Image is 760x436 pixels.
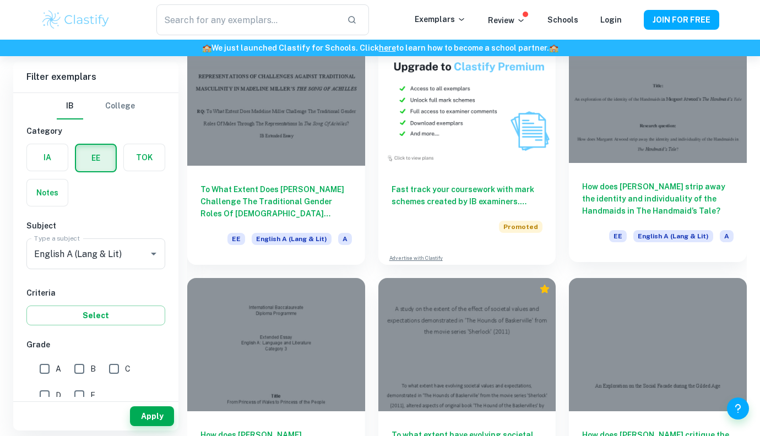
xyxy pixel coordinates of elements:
h6: Fast track your coursework with mark schemes created by IB examiners. Upgrade now [392,183,543,208]
span: Promoted [499,221,542,233]
a: Schools [547,15,578,24]
div: Premium [539,284,550,295]
a: To What Extent Does [PERSON_NAME] Challenge The Traditional Gender Roles Of [DEMOGRAPHIC_DATA] Th... [187,32,365,265]
button: College [105,93,135,119]
span: 🏫 [549,43,558,52]
p: Review [488,14,525,26]
span: A [720,230,734,242]
span: English A (Lang & Lit) [252,233,332,245]
span: EE [609,230,627,242]
button: EE [76,145,116,171]
button: Help and Feedback [727,397,749,419]
img: Clastify logo [41,9,111,31]
h6: Filter exemplars [13,62,178,92]
button: IA [27,144,68,171]
span: 🏫 [202,43,211,52]
h6: To What Extent Does [PERSON_NAME] Challenge The Traditional Gender Roles Of [DEMOGRAPHIC_DATA] Th... [200,183,352,220]
button: IB [57,93,83,119]
a: Login [600,15,622,24]
h6: How does [PERSON_NAME] strip away the identity and individuality of the Handmaids in The Handmaid... [582,181,734,217]
span: EE [227,233,245,245]
span: D [56,389,61,401]
span: A [56,363,61,375]
h6: Subject [26,220,165,232]
h6: Grade [26,339,165,351]
div: Filter type choice [57,93,135,119]
a: Advertise with Clastify [389,254,443,262]
img: Thumbnail [378,32,556,166]
span: B [90,363,96,375]
h6: Criteria [26,287,165,299]
span: E [90,389,95,401]
h6: Category [26,125,165,137]
button: Apply [130,406,174,426]
span: English A (Lang & Lit) [633,230,713,242]
a: here [379,43,396,52]
span: A [338,233,352,245]
h6: We just launched Clastify for Schools. Click to learn how to become a school partner. [2,42,758,54]
button: Open [146,246,161,261]
button: JOIN FOR FREE [644,10,719,30]
span: C [125,363,131,375]
input: Search for any exemplars... [156,4,338,35]
p: Exemplars [415,13,466,25]
button: Select [26,306,165,325]
button: Notes [27,179,68,206]
a: How does [PERSON_NAME] strip away the identity and individuality of the Handmaids in The Handmaid... [569,32,747,265]
label: Type a subject [34,233,80,243]
button: TOK [124,144,165,171]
